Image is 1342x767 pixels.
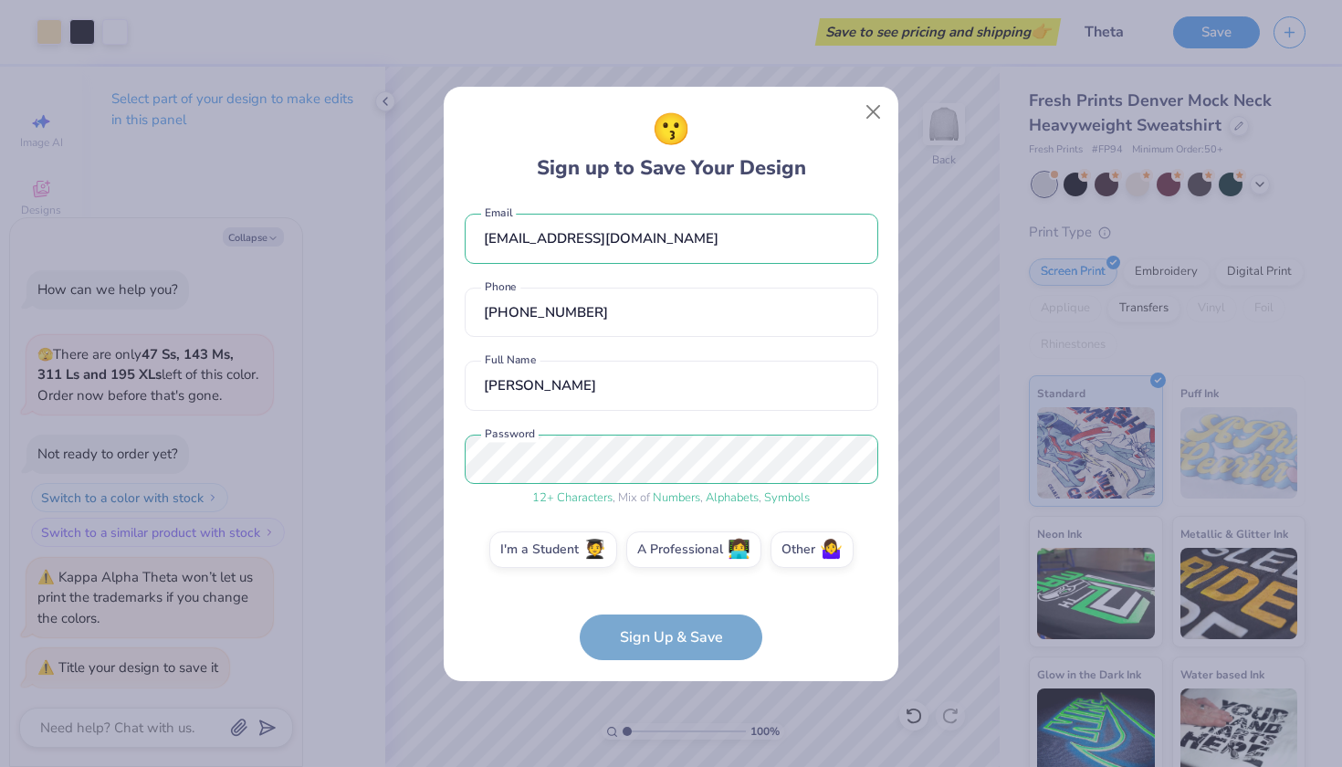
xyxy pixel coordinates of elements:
label: A Professional [626,531,761,568]
span: 🤷‍♀️ [820,539,843,560]
label: I'm a Student [489,531,617,568]
span: 12 + Characters [532,489,613,506]
span: 😗 [652,107,690,153]
button: Close [856,94,891,129]
span: Numbers [653,489,700,506]
span: 👩‍💻 [728,539,750,560]
span: 🧑‍🎓 [583,539,606,560]
span: Symbols [764,489,810,506]
div: Sign up to Save Your Design [537,107,806,184]
div: , Mix of , , [465,489,878,508]
span: Alphabets [706,489,759,506]
label: Other [771,531,854,568]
